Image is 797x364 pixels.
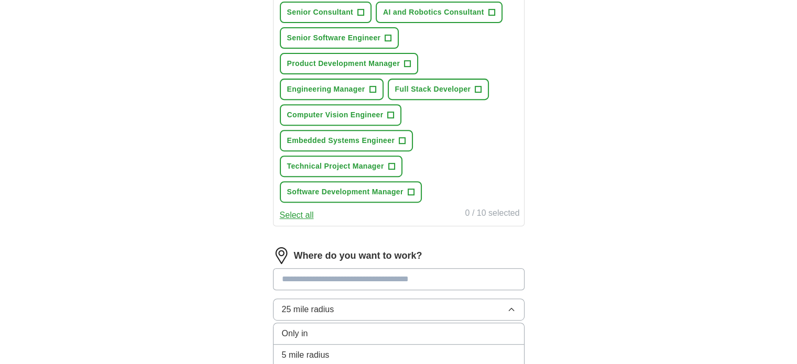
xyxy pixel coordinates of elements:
[280,156,402,177] button: Technical Project Manager
[287,7,354,18] span: Senior Consultant
[280,181,422,203] button: Software Development Manager
[287,161,384,172] span: Technical Project Manager
[280,53,419,74] button: Product Development Manager
[273,299,525,321] button: 25 mile radius
[287,135,395,146] span: Embedded Systems Engineer
[388,79,489,100] button: Full Stack Developer
[395,84,471,95] span: Full Stack Developer
[280,27,399,49] button: Senior Software Engineer
[287,84,365,95] span: Engineering Manager
[280,130,413,151] button: Embedded Systems Engineer
[376,2,503,23] button: AI and Robotics Consultant
[282,327,308,340] span: Only in
[287,32,381,43] span: Senior Software Engineer
[383,7,484,18] span: AI and Robotics Consultant
[280,79,384,100] button: Engineering Manager
[273,247,290,264] img: location.png
[287,58,400,69] span: Product Development Manager
[287,186,403,197] span: Software Development Manager
[280,104,402,126] button: Computer Vision Engineer
[287,109,384,120] span: Computer Vision Engineer
[280,209,314,222] button: Select all
[282,303,334,316] span: 25 mile radius
[465,207,519,222] div: 0 / 10 selected
[282,349,330,361] span: 5 mile radius
[280,2,372,23] button: Senior Consultant
[294,249,422,263] label: Where do you want to work?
